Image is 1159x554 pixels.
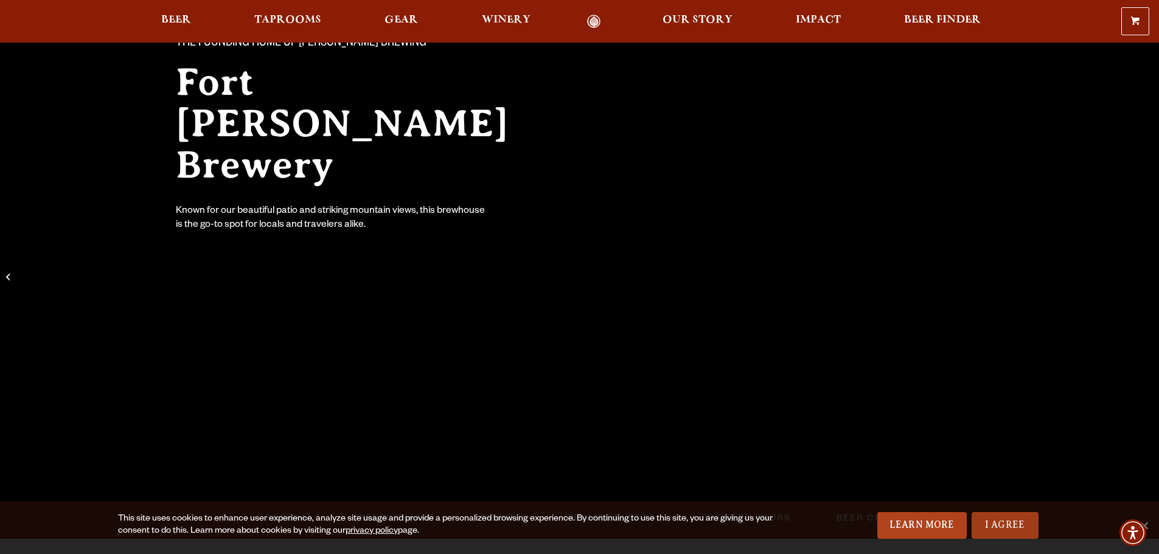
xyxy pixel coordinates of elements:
span: Beer Finder [904,15,981,25]
div: Accessibility Menu [1119,519,1146,546]
a: Odell Home [571,15,617,29]
a: Gear [377,15,426,29]
h2: Fort [PERSON_NAME] Brewery [176,61,555,185]
div: This site uses cookies to enhance user experience, analyze site usage and provide a personalized ... [118,513,777,538]
span: Taprooms [254,15,321,25]
a: Impact [788,15,849,29]
span: Impact [796,15,841,25]
div: Known for our beautiful patio and striking mountain views, this brewhouse is the go-to spot for l... [176,205,487,233]
a: Beer [153,15,199,29]
a: privacy policy [346,527,398,536]
a: Winery [474,15,538,29]
a: Taprooms [246,15,329,29]
span: Beer [161,15,191,25]
span: Winery [482,15,531,25]
span: The Founding Home of [PERSON_NAME] Brewing [176,36,426,52]
a: Learn More [877,512,967,539]
a: I Agree [972,512,1039,539]
a: Beer Finder [896,15,989,29]
span: Our Story [663,15,733,25]
span: Gear [385,15,418,25]
a: Our Story [655,15,740,29]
